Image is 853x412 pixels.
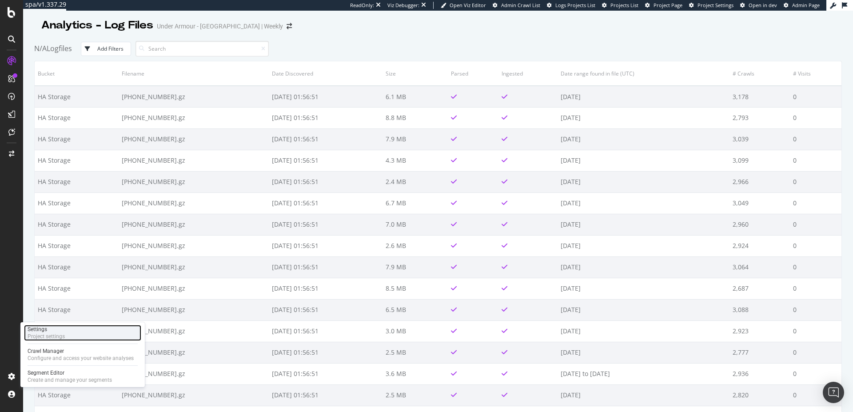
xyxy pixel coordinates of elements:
td: 3,064 [729,256,790,278]
td: HA Storage [35,86,119,107]
td: 4.3 MB [383,150,447,171]
td: 6.7 MB [383,192,447,214]
td: [DATE] 01:56:51 [269,299,383,320]
td: HA Storage [35,256,119,278]
td: HA Storage [35,299,119,320]
td: 2.6 MB [383,235,447,256]
td: [PHONE_NUMBER].gz [119,278,269,299]
td: 3,099 [729,150,790,171]
td: [DATE] [558,171,729,192]
td: [PHONE_NUMBER].gz [119,214,269,235]
div: Under Armour - [GEOGRAPHIC_DATA] | Weekly [157,22,283,31]
th: Ingested [498,61,558,86]
a: SettingsProject settings [24,325,141,341]
td: HA Storage [35,278,119,299]
td: [DATE] 01:56:51 [269,107,383,128]
div: arrow-right-arrow-left [287,23,292,29]
td: [DATE] 01:56:51 [269,171,383,192]
td: [DATE] [558,299,729,320]
td: 6.5 MB [383,299,447,320]
td: [PHONE_NUMBER].gz [119,363,269,384]
td: [DATE] 01:56:51 [269,256,383,278]
td: [DATE] [558,384,729,406]
td: 8.5 MB [383,278,447,299]
td: 0 [790,363,841,384]
div: ReadOnly: [350,2,374,9]
td: [PHONE_NUMBER].gz [119,235,269,256]
td: 2,966 [729,171,790,192]
th: Parsed [448,61,498,86]
td: [DATE] [558,278,729,299]
td: 8.8 MB [383,107,447,128]
th: # Visits [790,61,841,86]
td: 0 [790,320,841,342]
span: Logs Projects List [555,2,595,8]
a: Admin Page [784,2,820,9]
td: [DATE] 01:56:51 [269,192,383,214]
td: 3,178 [729,86,790,107]
td: HA Storage [35,214,119,235]
td: [PHONE_NUMBER].gz [119,86,269,107]
button: Add Filters [81,42,131,56]
td: 0 [790,86,841,107]
div: Viz Debugger: [387,2,419,9]
span: Open Viz Editor [450,2,486,8]
td: 7.9 MB [383,128,447,150]
td: [PHONE_NUMBER].gz [119,320,269,342]
td: 3.0 MB [383,320,447,342]
td: 0 [790,192,841,214]
td: 0 [790,150,841,171]
td: 0 [790,342,841,363]
th: Filename [119,61,269,86]
td: 2,793 [729,107,790,128]
span: Admin Page [792,2,820,8]
div: Open Intercom Messenger [823,382,844,403]
a: Logs Projects List [547,2,595,9]
td: 2.4 MB [383,171,447,192]
td: 7.0 MB [383,214,447,235]
td: 2,960 [729,214,790,235]
div: Project settings [28,333,65,340]
td: 0 [790,256,841,278]
span: N/A [34,44,47,53]
td: [DATE] 01:56:51 [269,214,383,235]
td: [DATE] [558,342,729,363]
td: [DATE] [558,235,729,256]
td: 0 [790,384,841,406]
td: 2,687 [729,278,790,299]
td: HA Storage [35,320,119,342]
td: 3,039 [729,128,790,150]
div: Add Filters [97,45,124,52]
td: [DATE] 01:56:51 [269,320,383,342]
a: Crawl ManagerConfigure and access your website analyses [24,347,141,363]
td: 0 [790,107,841,128]
td: 2.5 MB [383,384,447,406]
td: 2,923 [729,320,790,342]
td: 3.6 MB [383,363,447,384]
td: [DATE] 01:56:51 [269,384,383,406]
td: HA Storage [35,107,119,128]
td: [DATE] [558,256,729,278]
td: [DATE] [558,150,729,171]
td: HA Storage [35,128,119,150]
div: Create and manage your segments [28,376,112,384]
td: 2,936 [729,363,790,384]
td: [DATE] [558,86,729,107]
td: 0 [790,128,841,150]
td: [PHONE_NUMBER].gz [119,192,269,214]
th: Date Discovered [269,61,383,86]
td: 7.9 MB [383,256,447,278]
td: [DATE] [558,128,729,150]
span: Logfiles [47,44,72,53]
td: HA Storage [35,235,119,256]
td: 2,924 [729,235,790,256]
td: [PHONE_NUMBER].gz [119,299,269,320]
td: HA Storage [35,192,119,214]
td: [PHONE_NUMBER].gz [119,128,269,150]
a: Project Settings [689,2,733,9]
td: 3,049 [729,192,790,214]
td: [PHONE_NUMBER].gz [119,150,269,171]
span: Open in dev [749,2,777,8]
td: [DATE] 01:56:51 [269,128,383,150]
td: [DATE] 01:56:51 [269,150,383,171]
